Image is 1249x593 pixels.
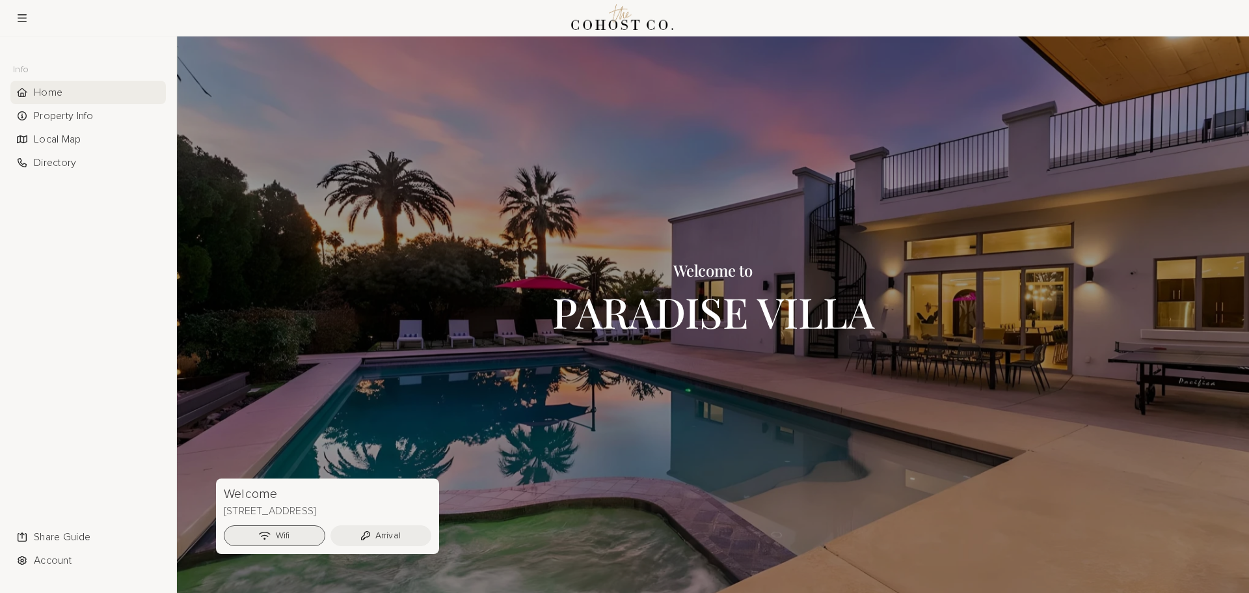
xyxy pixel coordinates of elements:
li: Navigation item [10,151,166,174]
li: Navigation item [10,128,166,151]
li: Navigation item [10,104,166,128]
h3: Welcome to [552,262,874,279]
div: Share Guide [10,525,166,549]
li: Navigation item [10,549,166,572]
div: Property Info [10,104,166,128]
h3: Welcome [216,486,436,502]
img: Logo [567,1,678,36]
p: [STREET_ADDRESS] [216,504,439,518]
button: Wifi [224,525,325,546]
div: Directory [10,151,166,174]
li: Navigation item [10,81,166,104]
div: Home [10,81,166,104]
li: Navigation item [10,525,166,549]
button: Arrival [330,525,432,546]
div: Account [10,549,166,572]
div: Local Map [10,128,166,151]
h1: PARADISE VILLA [552,289,874,335]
